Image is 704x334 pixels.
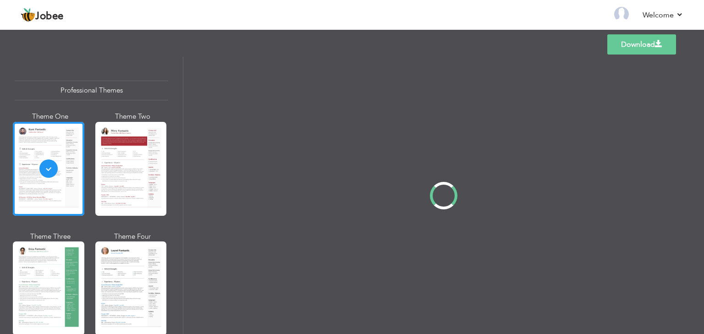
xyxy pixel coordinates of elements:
a: Download [607,34,676,55]
a: Welcome [643,10,683,21]
img: Profile Img [614,7,629,22]
a: Jobee [21,8,64,22]
span: Jobee [35,11,64,22]
img: jobee.io [21,8,35,22]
